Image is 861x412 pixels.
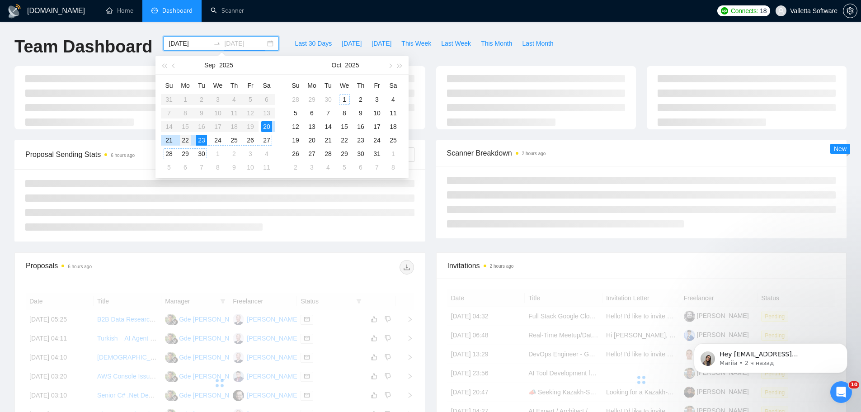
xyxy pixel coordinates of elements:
[337,36,367,51] button: [DATE]
[401,38,431,48] span: This Week
[342,38,362,48] span: [DATE]
[304,93,320,106] td: 2025-09-29
[721,7,728,14] img: upwork-logo.png
[261,121,272,132] div: 20
[213,40,221,47] span: to
[164,162,174,173] div: 5
[355,135,366,146] div: 23
[522,38,553,48] span: Last Month
[290,108,301,118] div: 5
[731,6,758,16] span: Connects:
[106,7,133,14] a: homeHome
[224,38,265,48] input: End date
[196,148,207,159] div: 30
[369,93,385,106] td: 2025-10-03
[242,147,259,161] td: 2025-10-03
[242,78,259,93] th: Fr
[177,161,193,174] td: 2025-10-06
[323,135,334,146] div: 21
[385,78,401,93] th: Sa
[336,161,353,174] td: 2025-11-05
[388,108,399,118] div: 11
[306,135,317,146] div: 20
[259,120,275,133] td: 2025-09-20
[306,121,317,132] div: 13
[320,78,336,93] th: Tu
[369,106,385,120] td: 2025-10-10
[212,135,223,146] div: 24
[355,162,366,173] div: 6
[385,161,401,174] td: 2025-11-08
[290,135,301,146] div: 19
[290,121,301,132] div: 12
[259,161,275,174] td: 2025-10-11
[306,94,317,105] div: 29
[332,56,342,74] button: Oct
[490,264,514,269] time: 2 hours ago
[245,162,256,173] div: 10
[161,133,177,147] td: 2025-09-21
[843,4,857,18] button: setting
[336,93,353,106] td: 2025-10-01
[372,38,391,48] span: [DATE]
[369,147,385,161] td: 2025-10-31
[369,133,385,147] td: 2025-10-24
[211,7,244,14] a: searchScanner
[180,162,191,173] div: 6
[261,162,272,173] div: 11
[164,135,174,146] div: 21
[353,78,369,93] th: Th
[287,161,304,174] td: 2025-11-02
[353,147,369,161] td: 2025-10-30
[353,120,369,133] td: 2025-10-16
[287,120,304,133] td: 2025-10-12
[441,38,471,48] span: Last Week
[369,161,385,174] td: 2025-11-07
[336,106,353,120] td: 2025-10-08
[290,36,337,51] button: Last 30 Days
[180,135,191,146] div: 22
[355,121,366,132] div: 16
[242,133,259,147] td: 2025-09-26
[213,40,221,47] span: swap-right
[388,162,399,173] div: 8
[372,162,382,173] div: 7
[226,78,242,93] th: Th
[336,78,353,93] th: We
[336,120,353,133] td: 2025-10-15
[372,135,382,146] div: 24
[320,106,336,120] td: 2025-10-07
[323,162,334,173] div: 4
[372,94,382,105] div: 3
[447,260,836,271] span: Invitations
[481,38,512,48] span: This Month
[320,147,336,161] td: 2025-10-28
[306,108,317,118] div: 6
[212,162,223,173] div: 8
[336,147,353,161] td: 2025-10-29
[204,56,216,74] button: Sep
[320,133,336,147] td: 2025-10-21
[339,94,350,105] div: 1
[196,162,207,173] div: 7
[219,56,233,74] button: 2025
[388,94,399,105] div: 4
[304,147,320,161] td: 2025-10-27
[259,78,275,93] th: Sa
[177,133,193,147] td: 2025-09-22
[306,148,317,159] div: 27
[385,147,401,161] td: 2025-11-01
[180,148,191,159] div: 29
[226,147,242,161] td: 2025-10-02
[385,120,401,133] td: 2025-10-18
[339,108,350,118] div: 8
[320,161,336,174] td: 2025-11-04
[193,161,210,174] td: 2025-10-07
[193,147,210,161] td: 2025-09-30
[339,135,350,146] div: 22
[323,94,334,105] div: 30
[7,4,22,19] img: logo
[295,38,332,48] span: Last 30 Days
[229,135,240,146] div: 25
